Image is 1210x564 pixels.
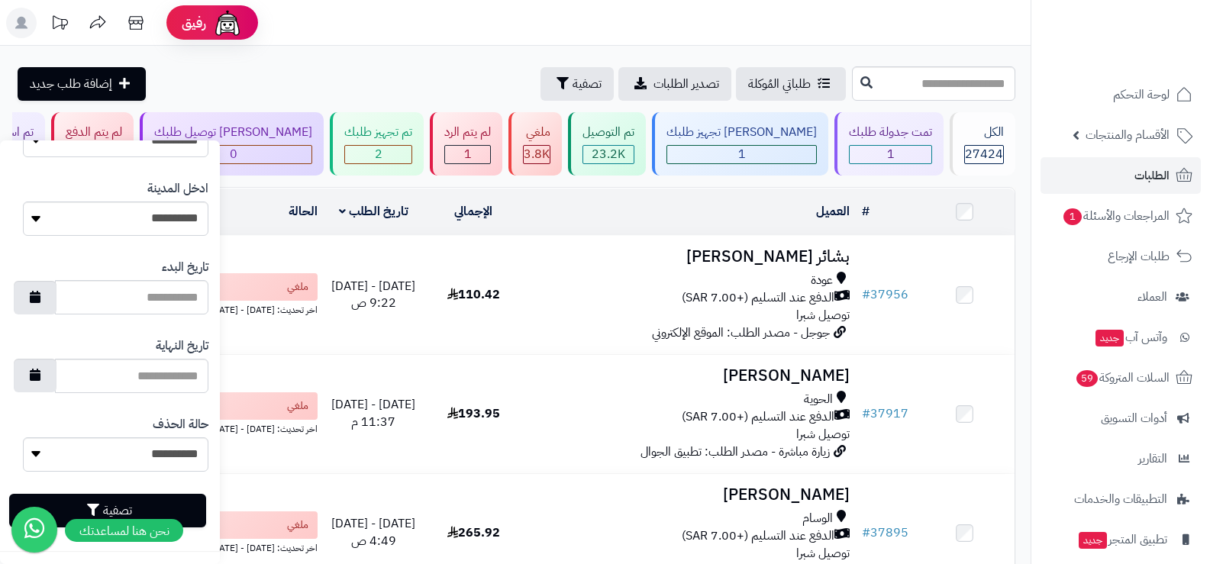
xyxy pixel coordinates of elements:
span: تصدير الطلبات [653,75,719,93]
span: التطبيقات والخدمات [1074,488,1167,510]
span: الحوية [804,391,833,408]
h3: بشائر [PERSON_NAME] [530,248,850,266]
span: الدفع عند التسليم (+7.00 SAR) [682,289,834,307]
a: تم التوصيل 23.2K [565,112,649,176]
div: 23230 [583,146,634,163]
a: لم يتم الدفع 371 [48,112,137,176]
a: لم يتم الرد 1 [427,112,505,176]
span: # [862,524,870,542]
span: [DATE] - [DATE] 4:49 ص [331,514,415,550]
div: [PERSON_NAME] توصيل طلبك [154,124,312,141]
a: #37895 [862,524,908,542]
div: 0 [155,146,311,163]
div: 1 [445,146,490,163]
a: لوحة التحكم [1041,76,1201,113]
a: تحديثات المنصة [40,8,79,42]
a: العملاء [1041,279,1201,315]
button: تصفية [9,494,206,527]
span: 2 [375,145,382,163]
span: ملغي [287,398,308,414]
span: [DATE] - [DATE] 11:37 م [331,395,415,431]
div: 3818 [524,146,550,163]
a: # [862,202,870,221]
span: العملاء [1137,286,1167,308]
span: # [862,404,870,423]
span: طلبات الإرجاع [1108,246,1170,267]
span: لوحة التحكم [1113,84,1170,105]
span: توصيل شبرا [796,306,850,324]
a: تصدير الطلبات [618,67,731,101]
a: أدوات التسويق [1041,400,1201,437]
a: الطلبات [1041,157,1201,194]
span: جديد [1095,330,1124,346]
div: 1 [850,146,931,163]
span: 110.42 [447,285,500,304]
a: التقارير [1041,440,1201,477]
a: [PERSON_NAME] توصيل طلبك 0 [137,112,327,176]
span: 1 [1063,208,1082,225]
a: الإجمالي [454,202,492,221]
div: تم تجهيز طلبك [344,124,412,141]
div: [PERSON_NAME] تجهيز طلبك [666,124,817,141]
label: ادخل المدينة [147,180,208,198]
img: logo-2.png [1106,43,1195,75]
span: وآتس آب [1094,327,1167,348]
span: الطلبات [1134,165,1170,186]
div: ملغي [523,124,550,141]
span: تصفية [573,75,602,93]
span: 3.8K [524,145,550,163]
span: ملغي [287,279,308,295]
span: تطبيق المتجر [1077,529,1167,550]
button: تصفية [540,67,614,101]
a: ملغي 3.8K [505,112,565,176]
span: ملغي [287,517,308,533]
span: عودة [811,272,833,289]
span: الدفع عند التسليم (+7.00 SAR) [682,527,834,545]
a: طلبات الإرجاع [1041,238,1201,275]
span: 1 [887,145,895,163]
span: الدفع عند التسليم (+7.00 SAR) [682,408,834,426]
span: التقارير [1138,448,1167,469]
span: الوسام [802,510,833,527]
a: [PERSON_NAME] تجهيز طلبك 1 [649,112,831,176]
label: حالة الحذف [153,416,208,433]
span: 59 [1076,370,1098,387]
span: طلباتي المُوكلة [748,75,811,93]
a: تمت جدولة طلبك 1 [831,112,947,176]
div: تمت جدولة طلبك [849,124,932,141]
span: # [862,285,870,304]
span: الأقسام والمنتجات [1086,124,1170,146]
a: المراجعات والأسئلة1 [1041,198,1201,234]
div: 2 [345,146,411,163]
a: تم تجهيز طلبك 2 [327,112,427,176]
span: المراجعات والأسئلة [1062,205,1170,227]
a: طلباتي المُوكلة [736,67,846,101]
span: 0 [230,145,237,163]
img: ai-face.png [212,8,243,38]
span: جوجل - مصدر الطلب: الموقع الإلكتروني [652,324,830,342]
span: 27424 [965,145,1003,163]
a: التطبيقات والخدمات [1041,481,1201,517]
span: السلات المتروكة [1075,367,1170,388]
a: وآتس آبجديد [1041,319,1201,356]
label: تاريخ البدء [162,259,208,276]
span: أدوات التسويق [1101,408,1167,429]
span: إضافة طلب جديد [30,75,112,93]
label: تاريخ النهاية [156,337,208,355]
div: الكل [964,124,1004,141]
div: لم يتم الدفع [66,124,122,141]
div: لم يتم الرد [444,124,491,141]
span: توصيل شبرا [796,544,850,562]
span: زيارة مباشرة - مصدر الطلب: تطبيق الجوال [640,443,830,461]
span: 265.92 [447,524,500,542]
div: تم التوصيل [582,124,634,141]
a: #37917 [862,404,908,423]
span: جديد [1079,532,1107,549]
span: 1 [738,145,746,163]
a: تطبيق المتجرجديد [1041,521,1201,558]
span: 23.2K [592,145,625,163]
a: العميل [816,202,850,221]
span: [DATE] - [DATE] 9:22 ص [331,277,415,313]
h3: [PERSON_NAME] [530,367,850,385]
span: 193.95 [447,404,500,423]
